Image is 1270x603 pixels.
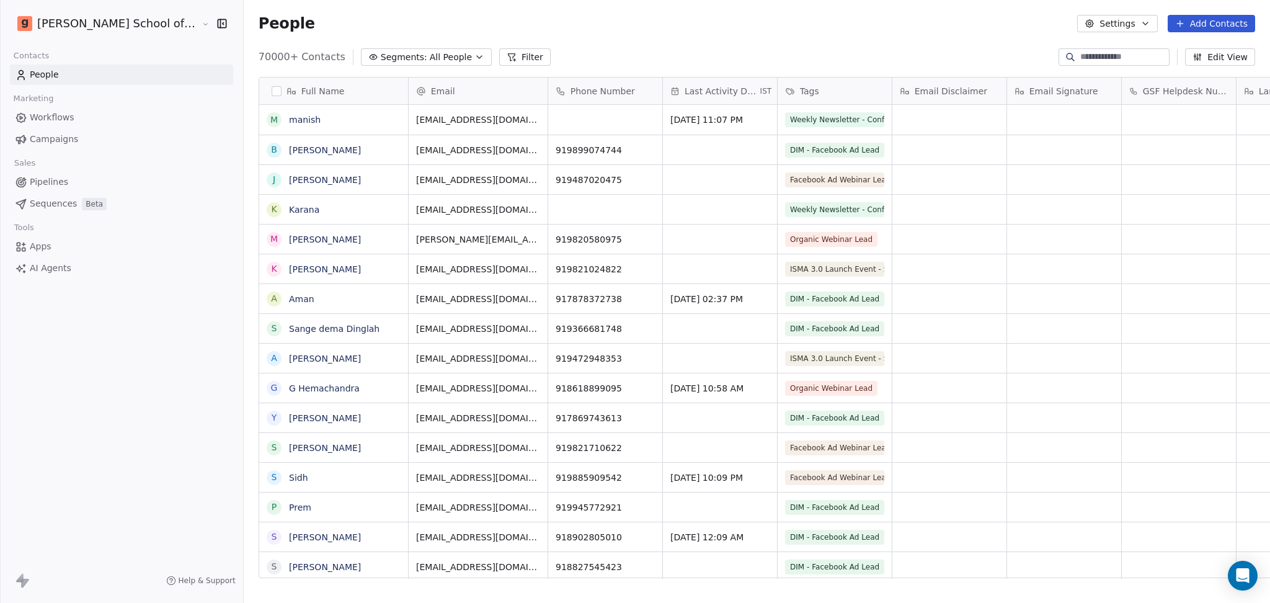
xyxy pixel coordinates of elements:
[416,352,540,365] span: [EMAIL_ADDRESS][DOMAIN_NAME]
[30,68,59,81] span: People
[416,293,540,305] span: [EMAIL_ADDRESS][DOMAIN_NAME]
[409,78,548,104] div: Email
[15,13,193,34] button: [PERSON_NAME] School of Finance LLP
[571,85,635,97] span: Phone Number
[271,262,277,275] div: K
[785,560,884,574] span: DIM - Facebook Ad Lead
[289,532,361,542] a: [PERSON_NAME]
[271,471,277,484] div: S
[556,233,655,246] span: 919820580975
[785,470,884,485] span: Facebook Ad Webinar Lead
[259,78,408,104] div: Full Name
[670,531,770,543] span: [DATE] 12:09 AM
[499,48,551,66] button: Filter
[271,322,277,335] div: S
[30,240,51,253] span: Apps
[271,352,277,365] div: A
[556,263,655,275] span: 919821024822
[289,562,361,572] a: [PERSON_NAME]
[30,133,78,146] span: Campaigns
[1168,15,1255,32] button: Add Contacts
[1122,78,1236,104] div: GSF Helpdesk Number
[271,292,277,305] div: A
[556,501,655,514] span: 919945772921
[785,321,884,336] span: DIM - Facebook Ad Lead
[556,471,655,484] span: 919885909542
[785,530,884,545] span: DIM - Facebook Ad Lead
[416,233,540,246] span: [PERSON_NAME][EMAIL_ADDRESS][DOMAIN_NAME]
[270,382,277,395] div: G
[785,411,884,426] span: DIM - Facebook Ad Lead
[9,218,39,237] span: Tools
[416,382,540,395] span: [EMAIL_ADDRESS][DOMAIN_NAME]
[556,293,655,305] span: 917878372738
[8,89,59,108] span: Marketing
[548,78,662,104] div: Phone Number
[10,258,233,279] a: AI Agents
[179,576,236,586] span: Help & Support
[289,383,360,393] a: G Hemachandra
[271,530,277,543] div: S
[556,561,655,573] span: 918827545423
[785,440,884,455] span: Facebook Ad Webinar Lead
[30,111,74,124] span: Workflows
[30,176,68,189] span: Pipelines
[1228,561,1258,591] div: Open Intercom Messenger
[1029,85,1098,97] span: Email Signature
[685,85,758,97] span: Last Activity Date
[416,263,540,275] span: [EMAIL_ADDRESS][DOMAIN_NAME]
[416,114,540,126] span: [EMAIL_ADDRESS][DOMAIN_NAME]
[416,174,540,186] span: [EMAIL_ADDRESS][DOMAIN_NAME]
[289,324,380,334] a: Sange dema Dinglah
[800,85,819,97] span: Tags
[289,473,308,483] a: Sidh
[670,293,770,305] span: [DATE] 02:37 PM
[1007,78,1121,104] div: Email Signature
[1077,15,1157,32] button: Settings
[670,471,770,484] span: [DATE] 10:09 PM
[10,129,233,150] a: Campaigns
[289,145,361,155] a: [PERSON_NAME]
[416,144,540,156] span: [EMAIL_ADDRESS][DOMAIN_NAME]
[10,65,233,85] a: People
[785,112,884,127] span: Weekly Newsletter - Confirmed
[785,292,884,306] span: DIM - Facebook Ad Lead
[760,86,772,96] span: IST
[259,50,345,65] span: 70000+ Contacts
[289,205,319,215] a: Karana
[1143,85,1228,97] span: GSF Helpdesk Number
[416,323,540,335] span: [EMAIL_ADDRESS][DOMAIN_NAME]
[785,262,884,277] span: ISMA 3.0 Launch Event - Signup
[416,412,540,424] span: [EMAIL_ADDRESS][DOMAIN_NAME]
[556,531,655,543] span: 918902805010
[259,105,409,579] div: grid
[915,85,987,97] span: Email Disclaimer
[556,442,655,454] span: 919821710622
[10,172,233,192] a: Pipelines
[271,411,277,424] div: Y
[778,78,892,104] div: Tags
[663,78,777,104] div: Last Activity DateIST
[416,471,540,484] span: [EMAIL_ADDRESS][DOMAIN_NAME]
[556,144,655,156] span: 919899074744
[1185,48,1255,66] button: Edit View
[17,16,32,31] img: Goela%20School%20Logos%20(4).png
[270,114,278,127] div: m
[289,354,361,364] a: [PERSON_NAME]
[289,413,361,423] a: [PERSON_NAME]
[416,203,540,216] span: [EMAIL_ADDRESS][DOMAIN_NAME]
[289,443,361,453] a: [PERSON_NAME]
[785,351,884,366] span: ISMA 3.0 Launch Event - Signup
[30,197,77,210] span: Sequences
[430,51,472,64] span: All People
[381,51,427,64] span: Segments:
[892,78,1006,104] div: Email Disclaimer
[9,154,41,172] span: Sales
[289,175,361,185] a: [PERSON_NAME]
[271,441,277,454] div: S
[10,236,233,257] a: Apps
[416,531,540,543] span: [EMAIL_ADDRESS][DOMAIN_NAME]
[785,143,884,158] span: DIM - Facebook Ad Lead
[289,234,361,244] a: [PERSON_NAME]
[10,107,233,128] a: Workflows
